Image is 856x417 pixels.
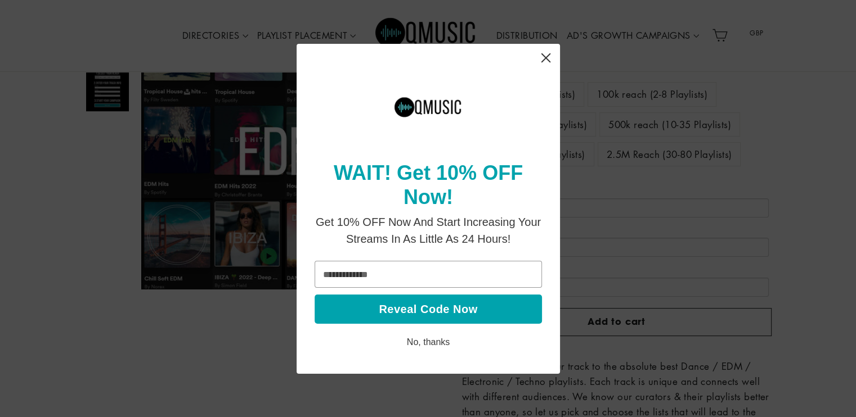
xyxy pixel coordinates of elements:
[532,44,560,74] div: Close
[315,294,542,323] button: Reveal Code Now
[406,337,449,346] a: No, thanks
[395,71,462,147] img: Untitled%20design.png
[333,161,528,208] strong: WAIT! Get 10% OFF Now!
[315,214,542,247] p: Get 10% OFF Now And Start Increasing Your Streams In As Little As 24 Hours!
